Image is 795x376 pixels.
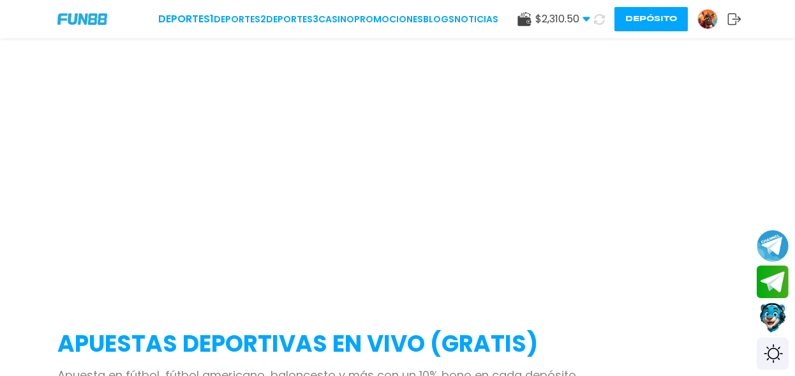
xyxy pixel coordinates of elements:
[697,9,727,29] a: Avatar
[423,13,454,26] a: BLOGS
[57,13,107,24] img: Company Logo
[757,229,789,262] button: Join telegram channel
[158,11,214,27] a: Deportes1
[757,338,789,370] div: Switch theme
[454,13,498,26] a: NOTICIAS
[535,11,590,27] span: $ 2,310.50
[57,327,738,361] h2: APUESTAS DEPORTIVAS EN VIVO (gratis)
[354,13,423,26] a: Promociones
[318,13,354,26] a: CASINO
[757,266,789,299] button: Join telegram
[266,13,318,26] a: Deportes3
[614,7,688,31] button: Depósito
[214,13,266,26] a: Deportes2
[757,301,789,335] button: Contact customer service
[698,10,717,29] img: Avatar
